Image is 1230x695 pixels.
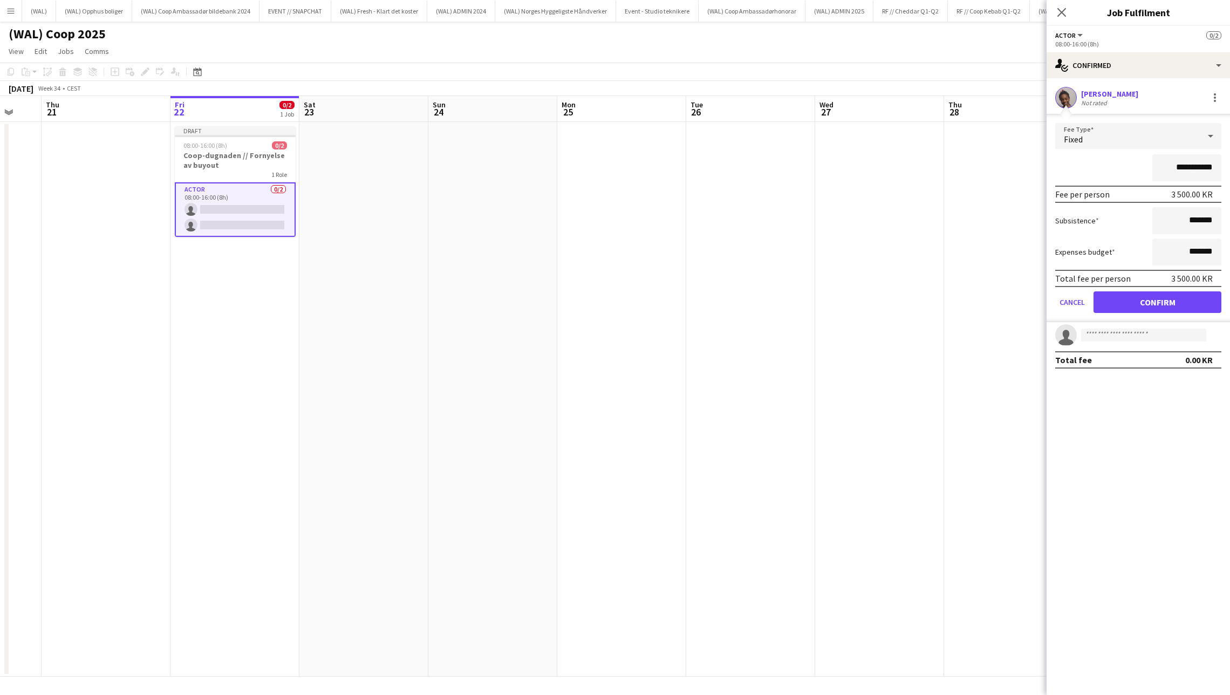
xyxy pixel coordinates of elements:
[1081,99,1109,107] div: Not rated
[691,100,703,110] span: Tue
[272,141,287,149] span: 0/2
[175,151,296,170] h3: Coop-dugnaden // Fornyelse av buyout
[80,44,113,58] a: Comms
[183,141,227,149] span: 08:00-16:00 (8h)
[616,1,699,22] button: Event - Studio teknikere
[433,100,446,110] span: Sun
[53,44,78,58] a: Jobs
[302,106,316,118] span: 23
[560,106,576,118] span: 25
[1185,355,1213,365] div: 0.00 KR
[689,106,703,118] span: 26
[279,101,295,109] span: 0/2
[873,1,948,22] button: RF // Cheddar Q1-Q2
[562,100,576,110] span: Mon
[1055,31,1084,39] button: Actor
[1047,5,1230,19] h3: Job Fulfilment
[1171,273,1213,284] div: 3 500.00 KR
[1055,216,1099,226] label: Subsistence
[175,126,296,135] div: Draft
[271,171,287,179] span: 1 Role
[30,44,51,58] a: Edit
[67,84,81,92] div: CEST
[35,46,47,56] span: Edit
[699,1,805,22] button: (WAL) Coop Ambassadørhonorar
[173,106,184,118] span: 22
[1055,189,1110,200] div: Fee per person
[805,1,873,22] button: (WAL) ADMIN 2025
[1206,31,1221,39] span: 0/2
[427,1,495,22] button: (WAL) ADMIN 2024
[1171,189,1213,200] div: 3 500.00 KR
[9,46,24,56] span: View
[1055,31,1076,39] span: Actor
[175,100,184,110] span: Fri
[304,100,316,110] span: Sat
[1081,89,1138,99] div: [PERSON_NAME]
[259,1,331,22] button: EVENT // SNAPCHAT
[948,100,962,110] span: Thu
[947,106,962,118] span: 28
[1094,291,1221,313] button: Confirm
[1055,291,1089,313] button: Cancel
[46,100,59,110] span: Thu
[948,1,1030,22] button: RF // Coop Kebab Q1-Q2
[85,46,109,56] span: Comms
[132,1,259,22] button: (WAL) Coop Ambassadør bildebank 2024
[1055,247,1115,257] label: Expenses budget
[431,106,446,118] span: 24
[58,46,74,56] span: Jobs
[818,106,833,118] span: 27
[1055,355,1092,365] div: Total fee
[1055,273,1131,284] div: Total fee per person
[175,126,296,237] app-job-card: Draft08:00-16:00 (8h)0/2Coop-dugnaden // Fornyelse av buyout1 RoleActor0/208:00-16:00 (8h)
[1030,1,1064,22] button: (WAL)
[495,1,616,22] button: (WAL) Norges Hyggeligste Håndverker
[175,182,296,237] app-card-role: Actor0/208:00-16:00 (8h)
[36,84,63,92] span: Week 34
[331,1,427,22] button: (WAL) Fresh - Klart det koster
[22,1,56,22] button: (WAL)
[9,83,33,94] div: [DATE]
[280,110,294,118] div: 1 Job
[1055,40,1221,48] div: 08:00-16:00 (8h)
[9,26,106,42] h1: (WAL) Coop 2025
[1047,52,1230,78] div: Confirmed
[819,100,833,110] span: Wed
[56,1,132,22] button: (WAL) Opphus boliger
[1064,134,1083,145] span: Fixed
[4,44,28,58] a: View
[44,106,59,118] span: 21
